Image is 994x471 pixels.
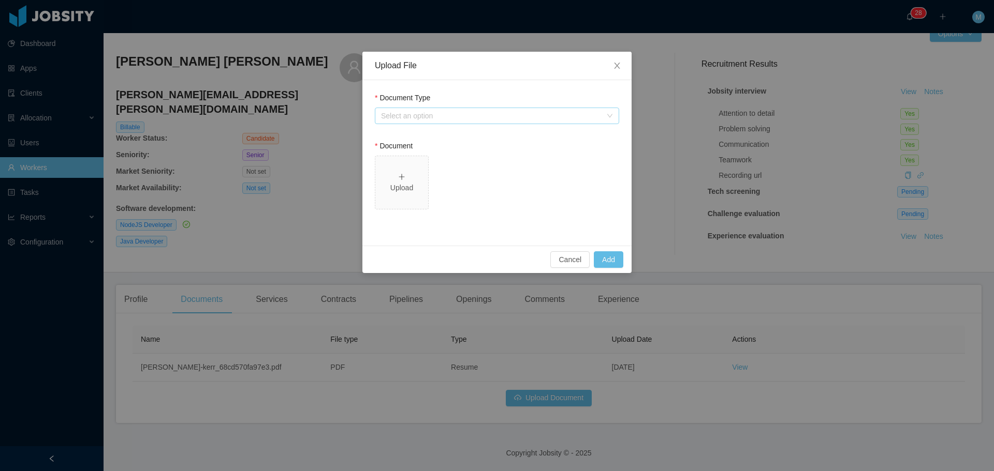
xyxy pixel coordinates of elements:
[594,251,623,268] button: Add
[375,142,413,150] label: Document
[603,52,632,81] button: Close
[607,113,613,120] i: icon: down
[379,183,424,193] div: Upload
[550,251,590,268] button: Cancel
[613,62,621,70] i: icon: close
[375,94,430,102] label: Document Type
[381,111,602,121] div: Select an option
[375,60,619,71] div: Upload File
[398,173,405,180] i: icon: plus
[375,156,428,209] span: icon: plusUpload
